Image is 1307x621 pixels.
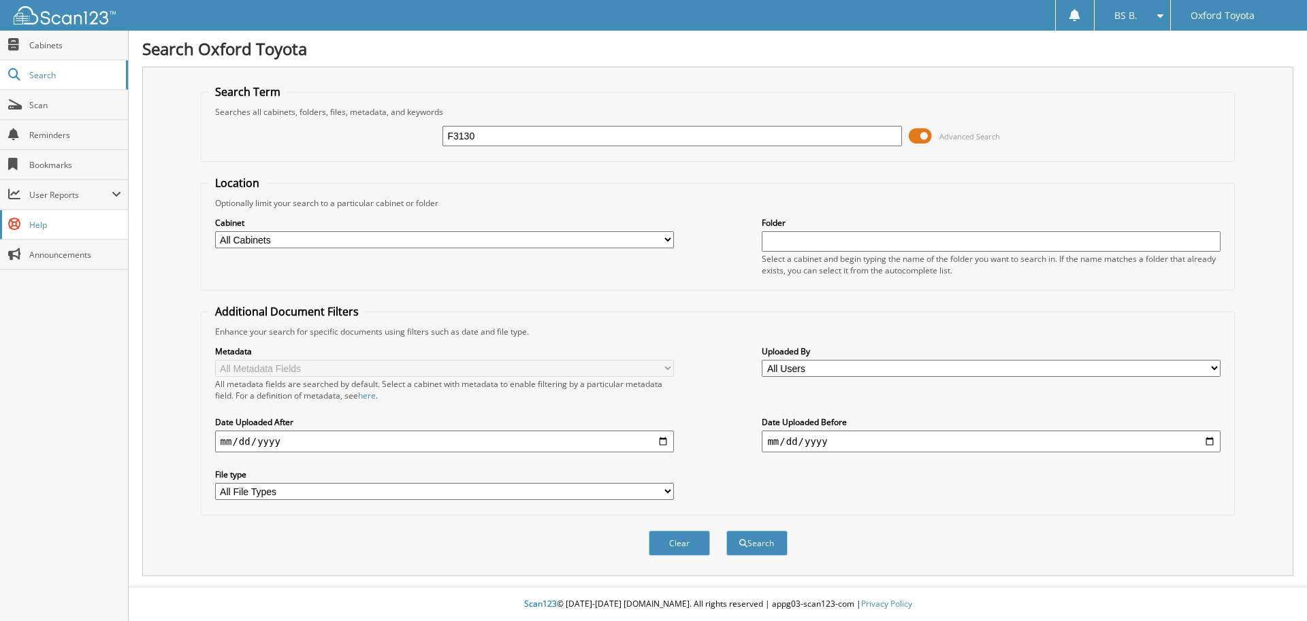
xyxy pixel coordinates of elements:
div: Enhance your search for specific documents using filters such as date and file type. [208,326,1228,337]
span: Advanced Search [939,131,1000,141]
label: File type [215,469,674,480]
label: Metadata [215,346,674,357]
span: User Reports [29,189,112,201]
span: Bookmarks [29,159,121,171]
span: Oxford Toyota [1191,12,1255,20]
legend: Search Term [208,84,287,99]
label: Cabinet [215,217,674,229]
span: BS B. [1114,12,1137,20]
div: Searches all cabinets, folders, files, metadata, and keywords [208,106,1228,118]
legend: Location [208,175,266,190]
span: Help [29,219,121,231]
div: Optionally limit your search to a particular cabinet or folder [208,197,1228,209]
button: Search [726,531,788,556]
span: Search [29,69,119,81]
span: Scan [29,99,121,111]
span: Announcements [29,249,121,261]
span: Reminders [29,129,121,141]
a: here [358,390,376,401]
iframe: Chat Widget [1239,556,1307,621]
div: © [DATE]-[DATE] [DOMAIN_NAME]. All rights reserved | appg03-scan123-com | [129,588,1307,621]
span: Cabinets [29,39,121,51]
legend: Additional Document Filters [208,304,366,319]
button: Clear [649,531,710,556]
input: end [762,431,1221,452]
div: Select a cabinet and begin typing the name of the folder you want to search in. If the name match... [762,253,1221,276]
label: Folder [762,217,1221,229]
span: Scan123 [524,598,557,609]
a: Privacy Policy [861,598,912,609]
label: Date Uploaded After [215,416,674,428]
label: Uploaded By [762,346,1221,357]
input: start [215,431,674,452]
img: scan123-logo-white.svg [14,6,116,24]
label: Date Uploaded Before [762,416,1221,428]
h1: Search Oxford Toyota [142,37,1293,60]
div: All metadata fields are searched by default. Select a cabinet with metadata to enable filtering b... [215,378,674,401]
